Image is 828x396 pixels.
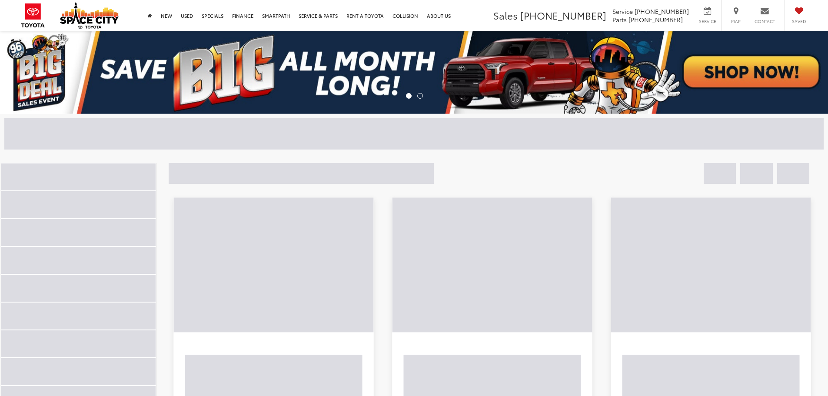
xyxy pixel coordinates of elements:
[493,8,518,22] span: Sales
[612,7,633,16] span: Service
[726,18,745,24] span: Map
[628,15,683,24] span: [PHONE_NUMBER]
[755,18,775,24] span: Contact
[789,18,808,24] span: Saved
[520,8,606,22] span: [PHONE_NUMBER]
[60,2,119,29] img: Space City Toyota
[612,15,627,24] span: Parts
[635,7,689,16] span: [PHONE_NUMBER]
[698,18,717,24] span: Service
